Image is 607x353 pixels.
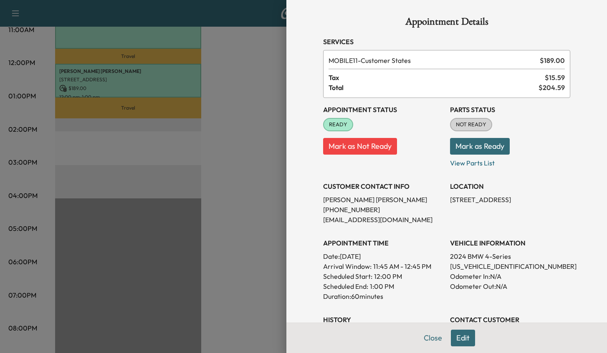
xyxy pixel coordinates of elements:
h3: CONTACT CUSTOMER [450,315,570,325]
p: 12:00 PM [374,271,402,281]
p: 2024 BMW 4-Series [450,251,570,261]
p: Scheduled Start: [323,271,372,281]
span: 11:45 AM - 12:45 PM [373,261,431,271]
button: Close [418,330,448,346]
h3: CUSTOMER CONTACT INFO [323,181,443,191]
span: Customer States [329,55,536,65]
h3: VEHICLE INFORMATION [450,238,570,248]
button: Edit [451,330,475,346]
h3: LOCATION [450,181,570,191]
p: Scheduled End: [323,281,368,291]
p: [PERSON_NAME] [PERSON_NAME] [323,195,443,205]
p: Duration: 60 minutes [323,291,443,301]
p: [STREET_ADDRESS] [450,195,570,205]
p: [US_VEHICLE_IDENTIFICATION_NUMBER] [450,261,570,271]
h3: APPOINTMENT TIME [323,238,443,248]
h3: Appointment Status [323,105,443,115]
p: Arrival Window: [323,261,443,271]
h1: Appointment Details [323,17,570,30]
p: Odometer Out: N/A [450,281,570,291]
span: Tax [329,73,545,83]
h3: Services [323,37,570,47]
p: View Parts List [450,155,570,168]
p: Date: [DATE] [323,251,443,261]
span: $ 189.00 [540,55,565,65]
span: $ 15.59 [545,73,565,83]
button: Mark as Ready [450,138,510,155]
span: $ 204.59 [539,83,565,93]
button: Mark as Not Ready [323,138,397,155]
p: [PHONE_NUMBER] [323,205,443,215]
p: Odometer In: N/A [450,271,570,281]
h3: History [323,315,443,325]
p: 1:00 PM [370,281,394,291]
span: Total [329,83,539,93]
p: [EMAIL_ADDRESS][DOMAIN_NAME] [323,215,443,225]
span: READY [324,120,352,129]
span: NOT READY [451,120,491,129]
h3: Parts Status [450,105,570,115]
